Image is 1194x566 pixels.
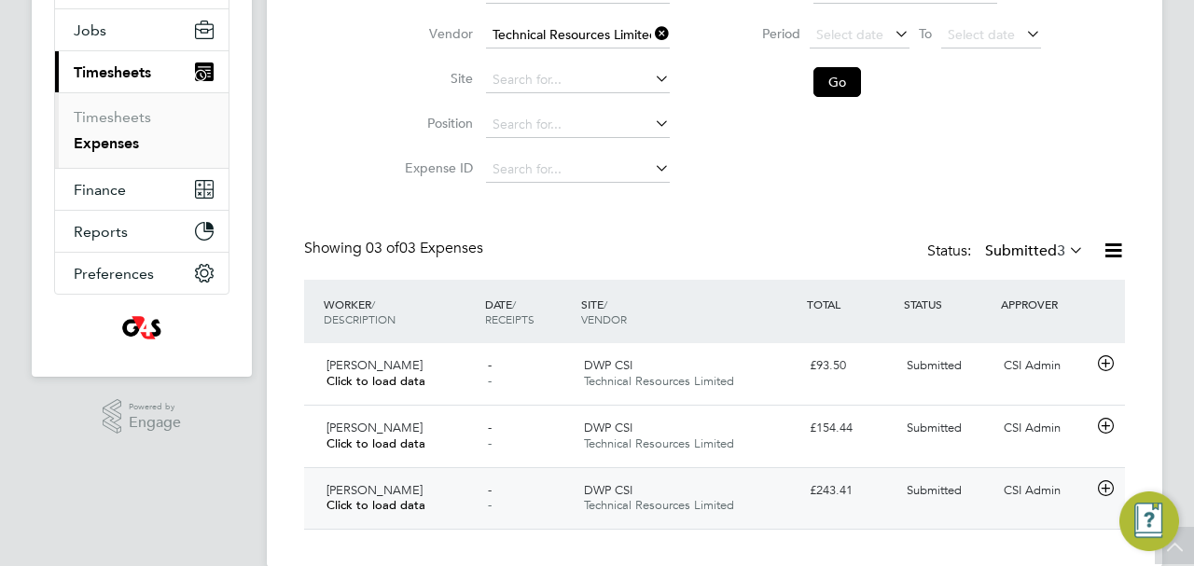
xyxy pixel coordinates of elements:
[326,420,423,435] span: [PERSON_NAME]
[54,313,229,343] a: Go to home page
[486,67,670,93] input: Search for...
[74,181,126,199] span: Finance
[584,357,632,373] span: DWP CSI
[103,399,182,435] a: Powered byEngage
[55,51,229,92] button: Timesheets
[927,239,1088,265] div: Status:
[1057,242,1065,260] span: 3
[74,108,151,126] a: Timesheets
[802,476,899,506] div: £243.41
[716,25,800,42] label: Period
[326,435,425,451] span: Click to load data
[389,70,473,87] label: Site
[366,239,399,257] span: 03 of
[371,297,375,311] span: /
[488,435,492,451] span: -
[996,413,1093,444] div: CSI Admin
[74,223,128,241] span: Reports
[584,435,734,451] span: Technical Resources Limited
[584,420,632,435] span: DWP CSI
[480,287,577,336] div: DATE
[55,253,229,294] button: Preferences
[907,482,962,498] span: Submitted
[129,415,181,431] span: Engage
[389,115,473,131] label: Position
[813,67,861,97] button: Go
[576,287,802,336] div: SITE
[74,63,151,81] span: Timesheets
[907,357,962,373] span: Submitted
[584,373,734,389] span: Technical Resources Limited
[913,21,937,46] span: To
[907,420,962,435] span: Submitted
[899,287,996,321] div: STATUS
[389,159,473,176] label: Expense ID
[486,157,670,183] input: Search for...
[326,497,425,513] span: Click to load data
[55,169,229,210] button: Finance
[1119,491,1179,551] button: Engage Resource Center
[488,373,492,389] span: -
[488,420,492,435] span: -
[581,311,627,326] span: VENDOR
[304,239,487,258] div: Showing
[55,92,229,168] div: Timesheets
[326,357,423,373] span: [PERSON_NAME]
[488,357,492,373] span: -
[996,287,1093,321] div: APPROVER
[486,112,670,138] input: Search for...
[324,311,396,326] span: DESCRIPTION
[319,287,480,336] div: WORKER
[512,297,516,311] span: /
[488,497,492,513] span: -
[74,265,154,283] span: Preferences
[486,22,670,48] input: Search for...
[74,21,106,39] span: Jobs
[948,26,1015,43] span: Select date
[816,26,883,43] span: Select date
[488,482,492,498] span: -
[129,399,181,415] span: Powered by
[326,373,425,389] span: Click to load data
[802,287,899,321] div: TOTAL
[604,297,607,311] span: /
[985,242,1084,260] label: Submitted
[55,211,229,252] button: Reports
[584,497,734,513] span: Technical Resources Limited
[118,313,166,343] img: g4sssuk-logo-retina.png
[996,476,1093,506] div: CSI Admin
[366,239,483,257] span: 03 Expenses
[389,25,473,42] label: Vendor
[996,351,1093,381] div: CSI Admin
[802,413,899,444] div: £154.44
[485,311,535,326] span: RECEIPTS
[326,482,423,498] span: [PERSON_NAME]
[74,134,139,152] a: Expenses
[802,351,899,381] div: £93.50
[584,482,632,498] span: DWP CSI
[55,9,229,50] button: Jobs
